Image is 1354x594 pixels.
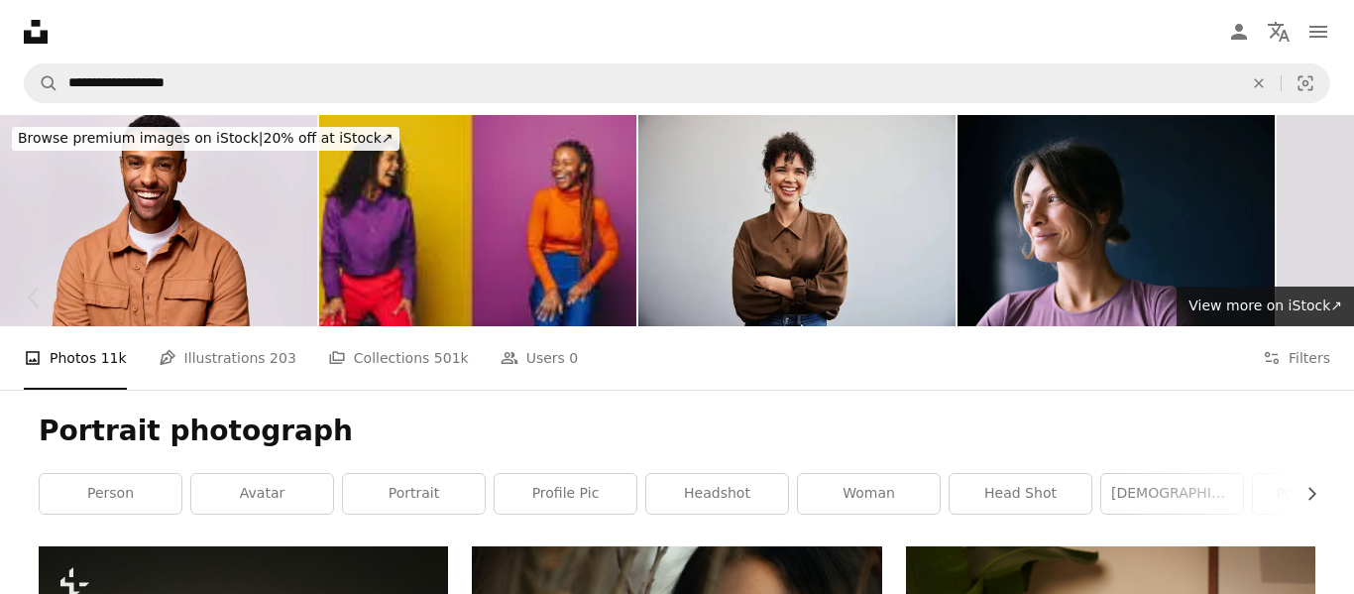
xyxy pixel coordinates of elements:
img: Confident Woman Smiling in Natural Light Against Dark Background [958,115,1275,326]
a: Log in / Sign up [1219,12,1259,52]
span: 501k [434,347,469,369]
a: headshot [646,474,788,514]
a: Users 0 [501,326,579,390]
span: View more on iStock ↗ [1188,297,1342,313]
img: Collage of people: Team celebrates success with a high five against vibrant backgrounds [319,115,636,326]
a: head shot [950,474,1091,514]
span: 20% off at iStock ↗ [18,130,394,146]
img: Laughing yougn businesswoman standing with her arms crossed against an office wall [638,115,956,326]
a: avatar [191,474,333,514]
span: Browse premium images on iStock | [18,130,263,146]
a: profile pic [495,474,636,514]
a: Collections 501k [328,326,469,390]
a: woman [798,474,940,514]
button: Filters [1263,326,1330,390]
a: portrait [343,474,485,514]
button: Language [1259,12,1298,52]
button: Search Unsplash [25,64,58,102]
a: Next [1285,202,1354,393]
button: Clear [1237,64,1281,102]
form: Find visuals sitewide [24,63,1330,103]
span: 0 [569,347,578,369]
button: Visual search [1282,64,1329,102]
a: Illustrations 203 [159,326,296,390]
h1: Portrait photograph [39,414,1315,449]
a: View more on iStock↗ [1177,287,1354,326]
button: scroll list to the right [1294,474,1315,514]
span: 203 [270,347,296,369]
button: Menu [1298,12,1338,52]
a: person [40,474,181,514]
a: Home — Unsplash [24,20,48,44]
a: [DEMOGRAPHIC_DATA] [1101,474,1243,514]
